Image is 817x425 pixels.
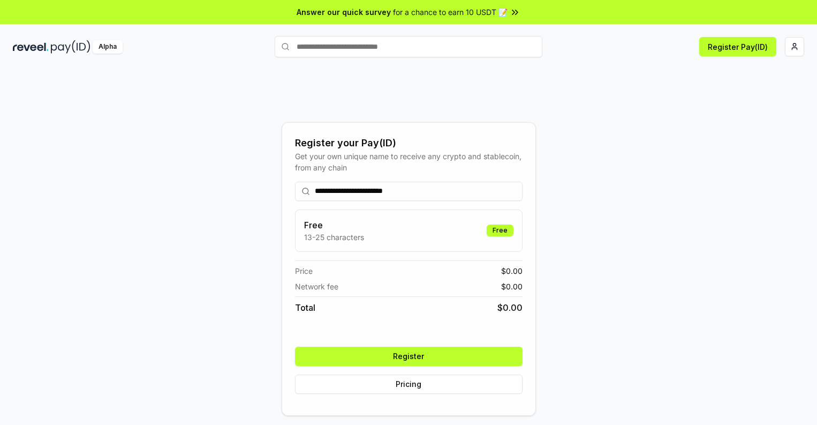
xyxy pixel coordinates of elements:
[295,151,523,173] div: Get your own unique name to receive any crypto and stablecoin, from any chain
[295,301,315,314] span: Total
[487,225,513,236] div: Free
[51,40,90,54] img: pay_id
[497,301,523,314] span: $ 0.00
[13,40,49,54] img: reveel_dark
[304,232,364,243] p: 13-25 characters
[304,219,364,232] h3: Free
[295,136,523,151] div: Register your Pay(ID)
[295,347,523,366] button: Register
[295,281,338,292] span: Network fee
[295,375,523,394] button: Pricing
[699,37,776,56] button: Register Pay(ID)
[297,6,391,18] span: Answer our quick survey
[393,6,508,18] span: for a chance to earn 10 USDT 📝
[295,265,313,277] span: Price
[501,265,523,277] span: $ 0.00
[93,40,123,54] div: Alpha
[501,281,523,292] span: $ 0.00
